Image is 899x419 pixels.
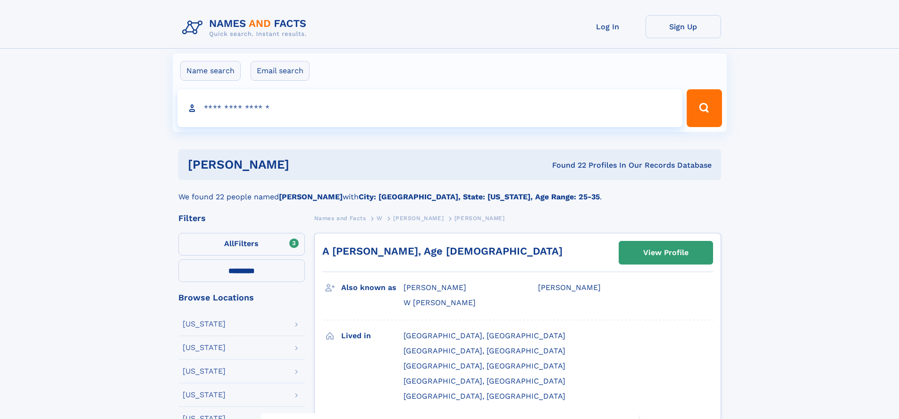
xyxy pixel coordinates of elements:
[403,346,565,355] span: [GEOGRAPHIC_DATA], [GEOGRAPHIC_DATA]
[180,61,241,81] label: Name search
[224,239,234,248] span: All
[570,15,646,38] a: Log In
[341,328,403,344] h3: Lived in
[454,215,505,222] span: [PERSON_NAME]
[188,159,421,171] h1: [PERSON_NAME]
[646,15,721,38] a: Sign Up
[403,298,476,307] span: W [PERSON_NAME]
[279,192,343,201] b: [PERSON_NAME]
[403,283,466,292] span: [PERSON_NAME]
[178,180,721,203] div: We found 22 people named with .
[183,368,226,375] div: [US_STATE]
[393,212,444,224] a: [PERSON_NAME]
[183,344,226,351] div: [US_STATE]
[377,212,383,224] a: W
[403,376,565,385] span: [GEOGRAPHIC_DATA], [GEOGRAPHIC_DATA]
[538,283,601,292] span: [PERSON_NAME]
[178,214,305,222] div: Filters
[178,15,314,41] img: Logo Names and Facts
[183,391,226,399] div: [US_STATE]
[178,293,305,302] div: Browse Locations
[403,361,565,370] span: [GEOGRAPHIC_DATA], [GEOGRAPHIC_DATA]
[341,280,403,296] h3: Also known as
[643,242,689,264] div: View Profile
[687,89,722,127] button: Search Button
[183,320,226,328] div: [US_STATE]
[359,192,600,201] b: City: [GEOGRAPHIC_DATA], State: [US_STATE], Age Range: 25-35
[619,241,713,264] a: View Profile
[377,215,383,222] span: W
[178,233,305,256] label: Filters
[403,392,565,401] span: [GEOGRAPHIC_DATA], [GEOGRAPHIC_DATA]
[393,215,444,222] span: [PERSON_NAME]
[251,61,310,81] label: Email search
[420,160,712,171] div: Found 22 Profiles In Our Records Database
[403,331,565,340] span: [GEOGRAPHIC_DATA], [GEOGRAPHIC_DATA]
[177,89,683,127] input: search input
[322,245,563,257] a: A [PERSON_NAME], Age [DEMOGRAPHIC_DATA]
[314,212,366,224] a: Names and Facts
